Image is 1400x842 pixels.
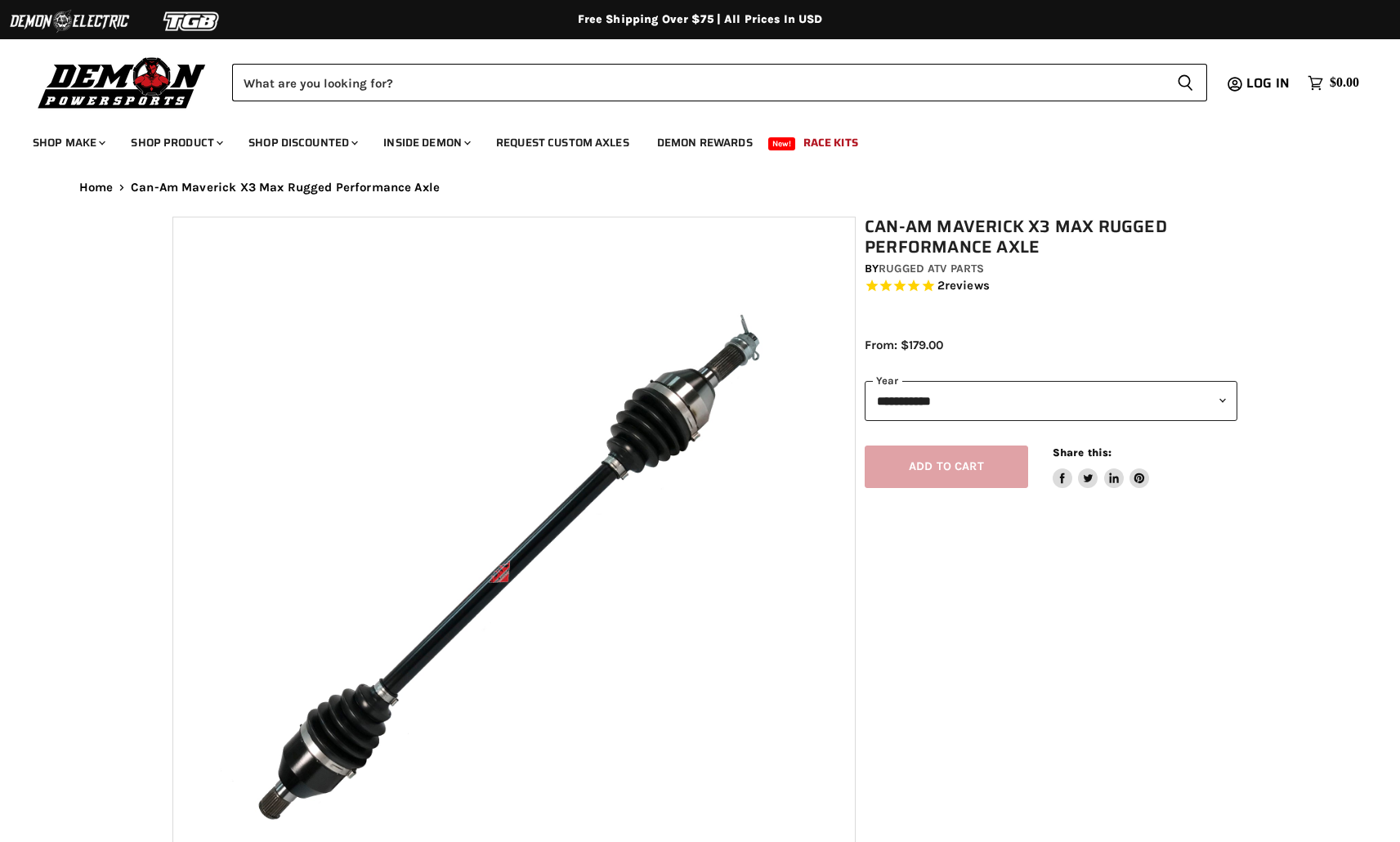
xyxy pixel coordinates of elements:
a: Race Kits [791,126,870,159]
span: $0.00 [1330,75,1359,91]
button: Search [1164,64,1207,101]
span: Log in [1246,73,1290,93]
img: TGB Logo 2 [131,6,253,37]
span: Can-Am Maverick X3 Max Rugged Performance Axle [131,181,440,195]
a: Rugged ATV Parts [879,262,984,275]
img: Demon Electric Logo 2 [8,6,131,37]
input: Search [232,64,1164,101]
span: reviews [945,279,990,293]
aside: Share this: [1053,446,1150,489]
a: Log in [1239,76,1299,91]
a: $0.00 [1299,71,1367,95]
span: New! [768,137,796,150]
span: Rated 5.0 out of 5 stars 2 reviews [865,278,1237,295]
form: Product [232,64,1207,101]
a: Shop Make [20,126,115,159]
ul: Main menu [20,119,1355,159]
select: year [865,381,1237,421]
nav: Breadcrumbs [47,181,1354,195]
img: Demon Powersports [33,53,212,111]
span: Share this: [1053,446,1112,459]
span: From: $179.00 [865,338,943,352]
div: by [865,260,1237,278]
span: 2 reviews [937,279,990,293]
a: Shop Product [119,126,233,159]
a: Home [79,181,114,195]
a: Demon Rewards [645,126,765,159]
h1: Can-Am Maverick X3 Max Rugged Performance Axle [865,217,1237,258]
a: Shop Discounted [236,126,368,159]
a: Inside Demon [371,126,481,159]
div: Free Shipping Over $75 | All Prices In USD [47,12,1354,27]
a: Request Custom Axles [484,126,642,159]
